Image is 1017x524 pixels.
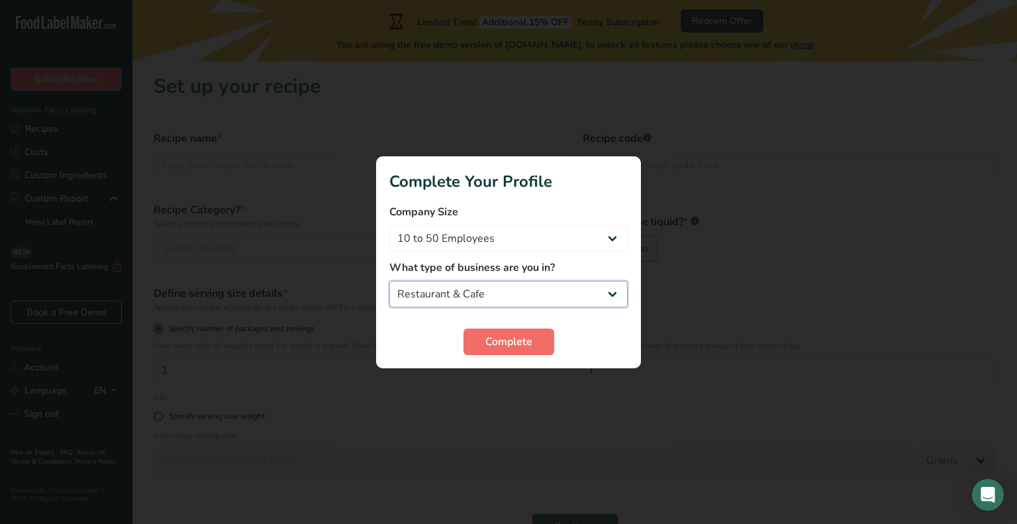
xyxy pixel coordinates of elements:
div: Open Intercom Messenger [972,479,1004,511]
label: What type of business are you in? [389,260,628,276]
span: Complete [485,334,532,350]
h1: Complete Your Profile [389,170,628,193]
label: Company Size [389,204,628,220]
button: Complete [463,329,554,355]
